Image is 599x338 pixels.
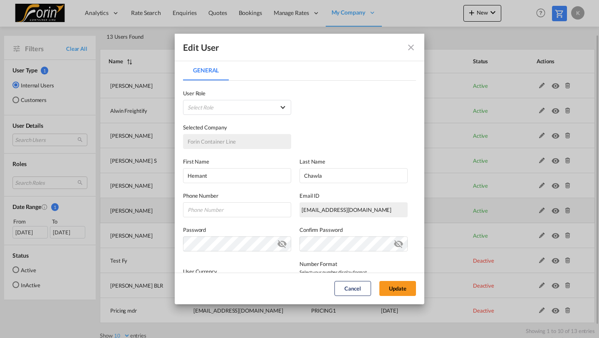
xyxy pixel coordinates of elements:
div: hemant.chawla@forin-line.com [299,202,408,217]
md-icon: icon-eye-off [277,237,287,247]
md-dialog: General General ... [175,34,424,304]
md-icon: icon-eye-off [394,237,403,247]
button: Cancel [334,281,371,296]
label: Password [183,226,291,234]
label: Selected Company [183,123,291,132]
button: icon-close fg-AAA8AD [403,39,419,56]
div: Edit User [183,42,219,53]
input: Last name [299,168,408,183]
input: First name [183,168,291,183]
label: Email ID [299,191,408,200]
span: Select your number display format [299,268,408,276]
button: Update [379,281,416,296]
label: Confirm Password [299,226,408,234]
md-tab-item: General [183,60,229,80]
input: Selected Company [183,134,291,149]
label: User Role [183,89,291,97]
label: User Currency [183,268,217,275]
md-select: {{(ctrl.parent.createData.viewShipper && !ctrl.parent.createData.user_data.role_id) ? 'N/A' : 'Se... [183,100,291,115]
md-icon: icon-close fg-AAA8AD [406,42,416,52]
label: Number Format [299,260,408,268]
label: Last Name [299,157,408,166]
label: Phone Number [183,191,291,200]
input: Phone Number [183,202,291,217]
md-pagination-wrapper: Use the left and right arrow keys to navigate between tabs [183,60,237,80]
label: First Name [183,157,291,166]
